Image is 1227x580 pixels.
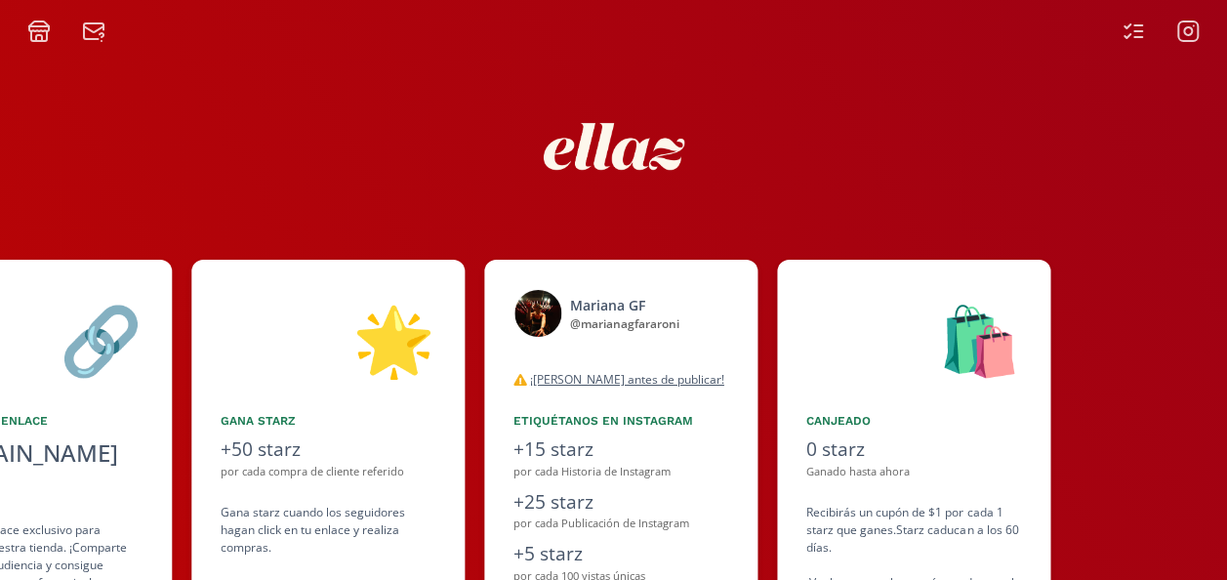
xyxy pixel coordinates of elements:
u: ¡[PERSON_NAME] antes de publicar! [530,371,724,388]
div: Etiquétanos en Instagram [513,412,728,430]
div: Mariana GF [570,295,679,315]
div: Gana starz cuando los seguidores hagan click en tu enlace y realiza compras . [221,504,435,557]
div: +15 starz [513,435,728,464]
img: nKmKAABZpYV7 [526,59,702,234]
div: 0 starz [806,435,1021,464]
img: 550547062_18525967327011639_8613299417611556270_n.jpg [513,289,562,338]
div: Canjeado [806,412,1021,430]
div: 🌟 [221,289,435,389]
div: por cada compra de cliente referido [221,464,435,480]
div: +25 starz [513,488,728,517]
div: Ganado hasta ahora [806,464,1021,480]
div: por cada Historia de Instagram [513,464,728,480]
div: +50 starz [221,435,435,464]
div: @ marianagfararoni [570,315,679,333]
div: por cada Publicación de Instagram [513,516,728,532]
div: 🛍️ [806,289,1021,389]
div: +5 starz [513,540,728,568]
div: Gana starz [221,412,435,430]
